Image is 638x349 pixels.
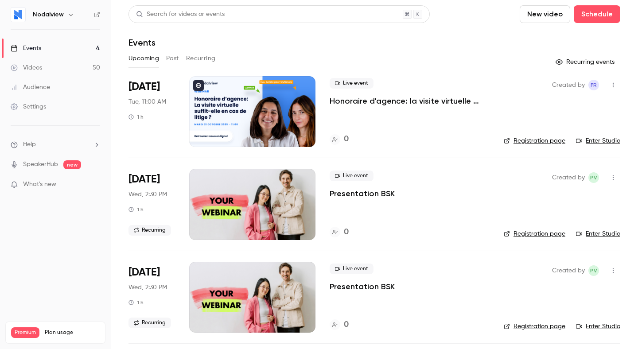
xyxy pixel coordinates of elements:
div: Videos [11,63,42,72]
a: Presentation BSK [330,188,395,199]
div: 1 h [128,299,144,306]
span: FR [591,80,597,90]
button: Recurring events [552,55,620,69]
li: help-dropdown-opener [11,140,100,149]
h1: Events [128,37,156,48]
div: Search for videos or events [136,10,225,19]
a: 0 [330,226,349,238]
a: Enter Studio [576,229,620,238]
span: Tue, 11:00 AM [128,97,166,106]
a: Registration page [504,136,565,145]
span: Created by [552,172,585,183]
button: Upcoming [128,51,159,66]
a: Registration page [504,322,565,331]
a: Enter Studio [576,136,620,145]
span: Help [23,140,36,149]
div: 1 h [128,206,144,213]
span: Premium [11,327,39,338]
h6: Nodalview [33,10,64,19]
a: SpeakerHub [23,160,58,169]
h4: 0 [344,133,349,145]
span: Recurring [128,318,171,328]
div: Audience [11,83,50,92]
span: Wed, 2:30 PM [128,283,167,292]
span: Florence Robert [588,80,599,90]
button: Past [166,51,179,66]
span: Live event [330,171,373,181]
div: Events [11,44,41,53]
span: [DATE] [128,80,160,94]
div: Settings [11,102,46,111]
span: PV [590,172,597,183]
span: PV [590,265,597,276]
a: 0 [330,319,349,331]
span: Created by [552,265,585,276]
h4: 0 [344,226,349,238]
div: Aug 26 Wed, 2:30 PM (Europe/Paris) [128,262,175,333]
h4: 0 [344,319,349,331]
button: New video [520,5,570,23]
span: Live event [330,264,373,274]
a: Registration page [504,229,565,238]
span: [DATE] [128,265,160,279]
span: Created by [552,80,585,90]
span: What's new [23,180,56,189]
img: Nodalview [11,8,25,22]
div: 1 h [128,113,144,120]
span: Wed, 2:30 PM [128,190,167,199]
a: Presentation BSK [330,281,395,292]
a: 0 [330,133,349,145]
a: Honoraire d'agence: la visite virtuelle suffit-elle en cas de litige? [330,96,490,106]
button: Schedule [574,5,620,23]
div: Jul 29 Wed, 2:30 PM (Europe/Paris) [128,169,175,240]
span: Live event [330,78,373,89]
span: new [63,160,81,169]
span: [DATE] [128,172,160,186]
a: Enter Studio [576,322,620,331]
span: Paul Vérine [588,172,599,183]
div: Oct 21 Tue, 11:00 AM (Europe/Brussels) [128,76,175,147]
span: Paul Vérine [588,265,599,276]
span: Plan usage [45,329,100,336]
span: Recurring [128,225,171,236]
button: Recurring [186,51,216,66]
